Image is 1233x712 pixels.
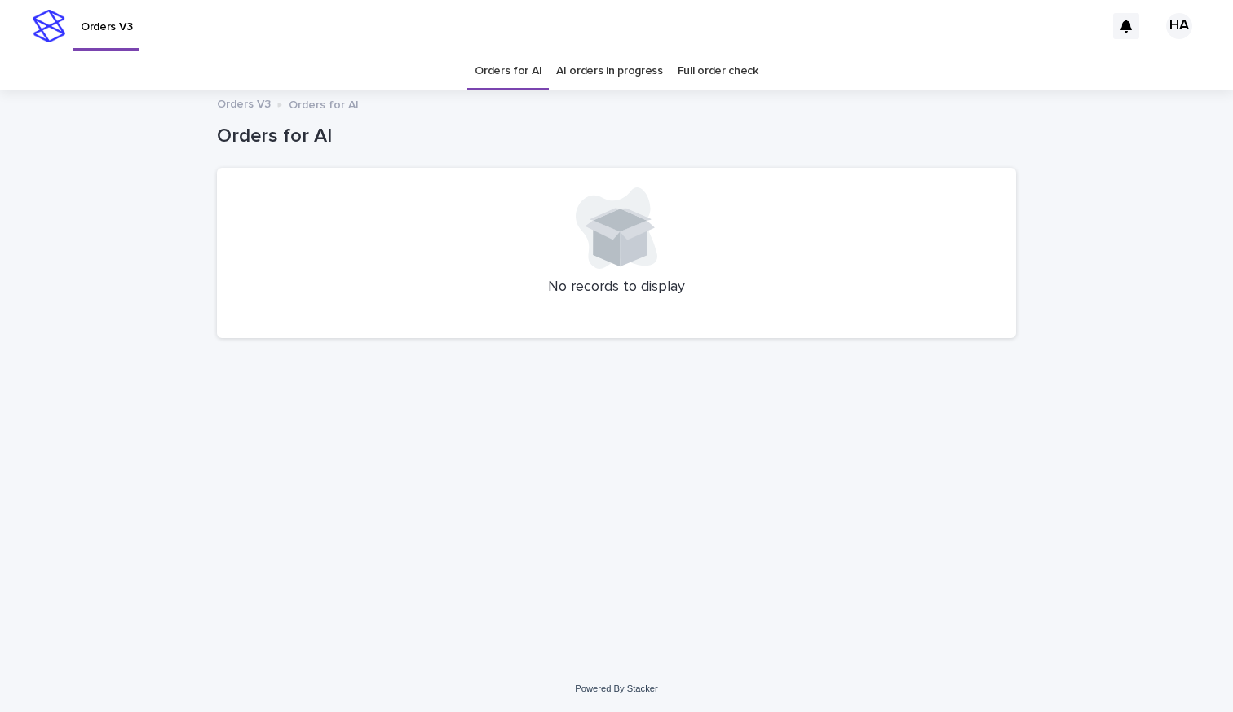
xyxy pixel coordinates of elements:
a: Powered By Stacker [575,683,657,693]
a: AI orders in progress [556,52,663,90]
a: Orders for AI [475,52,541,90]
div: HA [1166,13,1192,39]
p: Orders for AI [289,94,359,112]
a: Orders V3 [217,94,271,112]
a: Full order check [678,52,758,90]
img: stacker-logo-s-only.png [33,10,65,42]
h1: Orders for AI [217,125,1016,148]
p: No records to display [236,279,997,297]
